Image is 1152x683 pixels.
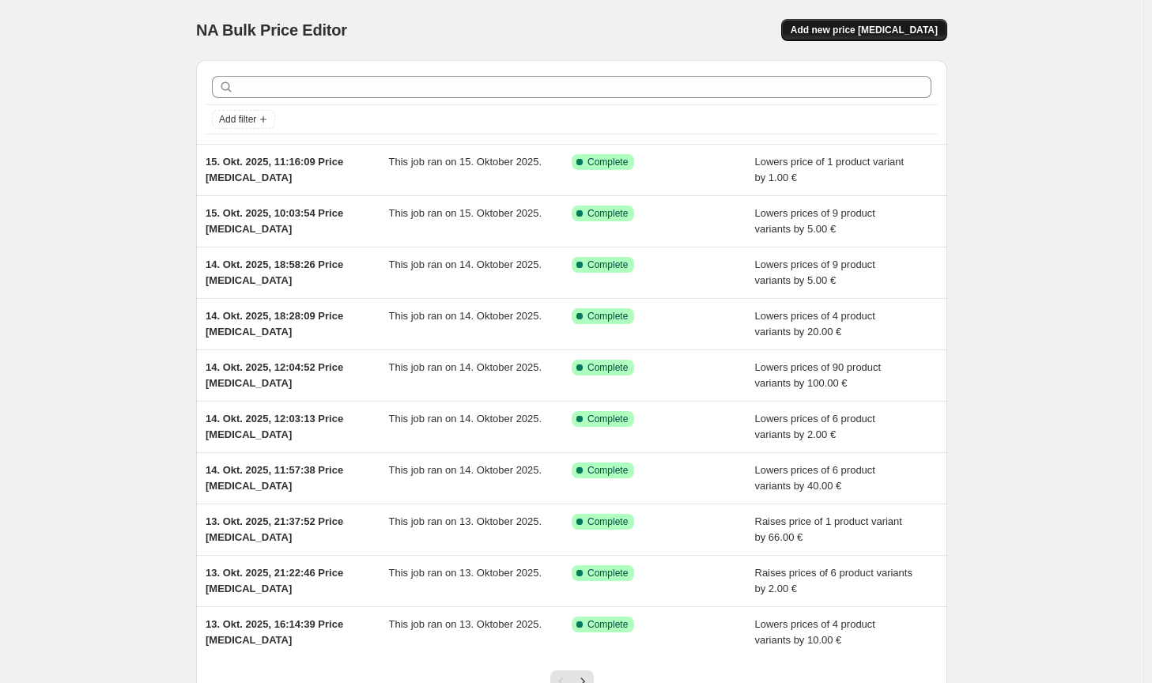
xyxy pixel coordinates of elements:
[206,515,343,543] span: 13. Okt. 2025, 21:37:52 Price [MEDICAL_DATA]
[212,110,275,129] button: Add filter
[389,515,542,527] span: This job ran on 13. Oktober 2025.
[781,19,947,41] button: Add new price [MEDICAL_DATA]
[389,567,542,579] span: This job ran on 13. Oktober 2025.
[755,361,882,389] span: Lowers prices of 90 product variants by 100.00 €
[389,618,542,630] span: This job ran on 13. Oktober 2025.
[587,207,628,220] span: Complete
[755,156,905,183] span: Lowers price of 1 product variant by 1.00 €
[755,207,875,235] span: Lowers prices of 9 product variants by 5.00 €
[755,258,875,286] span: Lowers prices of 9 product variants by 5.00 €
[755,310,875,338] span: Lowers prices of 4 product variants by 20.00 €
[755,618,875,646] span: Lowers prices of 4 product variants by 10.00 €
[206,310,343,338] span: 14. Okt. 2025, 18:28:09 Price [MEDICAL_DATA]
[389,156,542,168] span: This job ran on 15. Oktober 2025.
[389,207,542,219] span: This job ran on 15. Oktober 2025.
[206,207,343,235] span: 15. Okt. 2025, 10:03:54 Price [MEDICAL_DATA]
[587,618,628,631] span: Complete
[587,361,628,374] span: Complete
[206,156,343,183] span: 15. Okt. 2025, 11:16:09 Price [MEDICAL_DATA]
[755,413,875,440] span: Lowers prices of 6 product variants by 2.00 €
[587,515,628,528] span: Complete
[206,361,343,389] span: 14. Okt. 2025, 12:04:52 Price [MEDICAL_DATA]
[219,113,256,126] span: Add filter
[755,515,902,543] span: Raises price of 1 product variant by 66.00 €
[587,464,628,477] span: Complete
[389,258,542,270] span: This job ran on 14. Oktober 2025.
[587,156,628,168] span: Complete
[206,567,343,594] span: 13. Okt. 2025, 21:22:46 Price [MEDICAL_DATA]
[389,413,542,425] span: This job ran on 14. Oktober 2025.
[206,618,343,646] span: 13. Okt. 2025, 16:14:39 Price [MEDICAL_DATA]
[196,21,347,39] span: NA Bulk Price Editor
[206,413,343,440] span: 14. Okt. 2025, 12:03:13 Price [MEDICAL_DATA]
[755,464,875,492] span: Lowers prices of 6 product variants by 40.00 €
[389,464,542,476] span: This job ran on 14. Oktober 2025.
[587,567,628,579] span: Complete
[755,567,912,594] span: Raises prices of 6 product variants by 2.00 €
[206,258,343,286] span: 14. Okt. 2025, 18:58:26 Price [MEDICAL_DATA]
[791,24,938,36] span: Add new price [MEDICAL_DATA]
[587,413,628,425] span: Complete
[389,310,542,322] span: This job ran on 14. Oktober 2025.
[389,361,542,373] span: This job ran on 14. Oktober 2025.
[206,464,343,492] span: 14. Okt. 2025, 11:57:38 Price [MEDICAL_DATA]
[587,258,628,271] span: Complete
[587,310,628,323] span: Complete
